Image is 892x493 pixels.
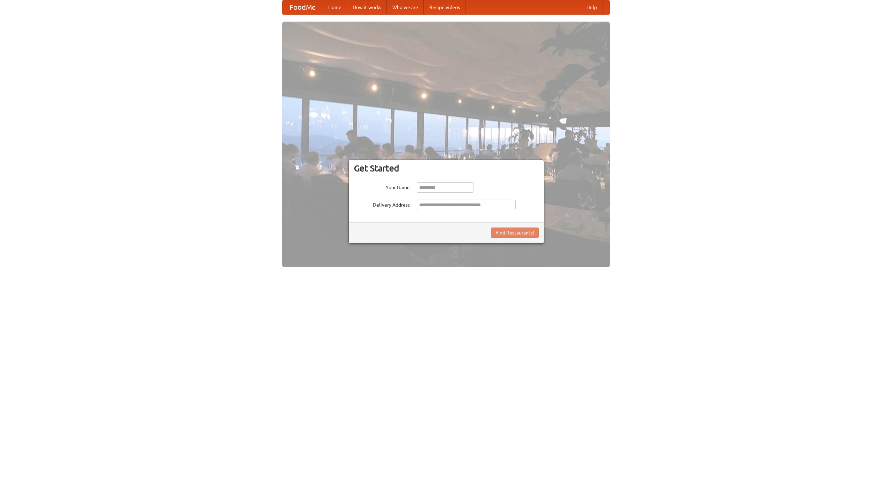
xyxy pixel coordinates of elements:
a: Who we are [387,0,424,14]
a: Help [581,0,602,14]
a: Home [323,0,347,14]
h3: Get Started [354,163,539,174]
a: FoodMe [283,0,323,14]
a: Recipe videos [424,0,466,14]
button: Find Restaurants! [491,228,539,238]
label: Your Name [354,182,410,191]
a: How it works [347,0,387,14]
label: Delivery Address [354,200,410,208]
